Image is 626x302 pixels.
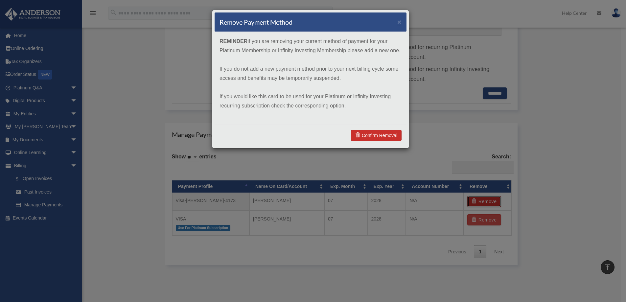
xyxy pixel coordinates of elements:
[220,64,402,83] p: If you do not add a new payment method prior to your next billing cycle some access and benefits ...
[215,32,406,125] div: if you are removing your current method of payment for your Platinum Membership or Infinity Inves...
[220,92,402,110] p: If you would like this card to be used for your Platinum or Infinity Investing recurring subscrip...
[351,130,402,141] a: Confirm Removal
[220,17,292,27] h4: Remove Payment Method
[397,18,402,25] button: ×
[220,38,247,44] strong: REMINDER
